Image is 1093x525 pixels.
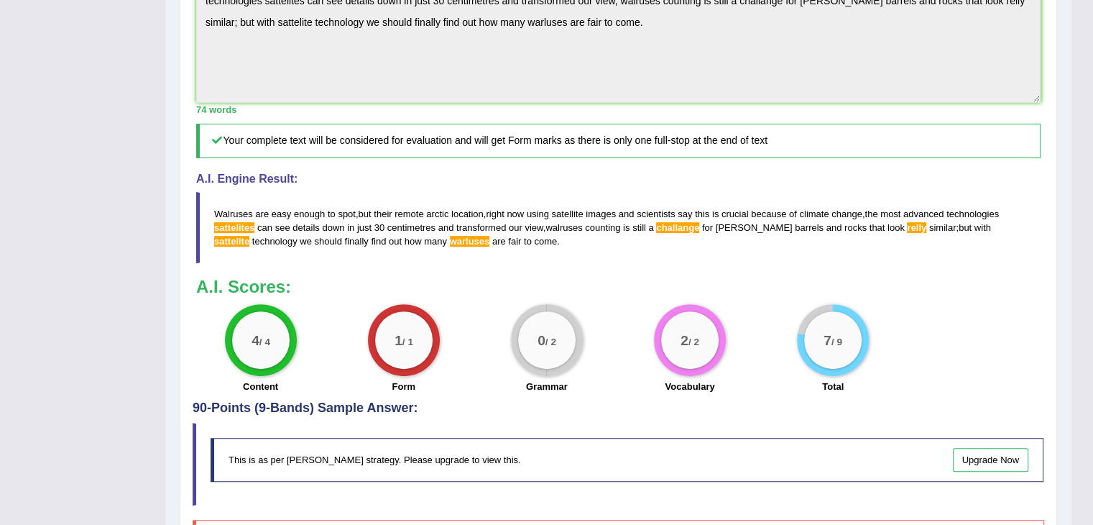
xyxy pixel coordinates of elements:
span: many [424,236,447,247]
span: to [524,236,532,247]
span: look [887,222,905,233]
span: Walruses [214,209,253,219]
span: with [974,222,991,233]
div: This is as per [PERSON_NAME] strategy. Please upgrade to view this. [211,438,1043,482]
span: the [864,209,877,219]
span: remote [395,209,423,219]
span: advanced [903,209,944,219]
span: is [712,209,719,219]
span: to [328,209,336,219]
span: that [870,222,885,233]
span: still [632,222,646,233]
span: technology [252,236,298,247]
big: 2 [681,332,688,348]
span: enough [294,209,325,219]
span: using [527,209,549,219]
span: this [695,209,709,219]
span: scientists [637,209,675,219]
span: crucial [721,209,749,219]
span: should [315,236,342,247]
span: arctic [426,209,448,219]
span: for [702,222,713,233]
span: a [648,222,653,233]
span: find [371,236,386,247]
span: out [389,236,402,247]
span: our [509,222,522,233]
span: Possible spelling mistake found. (did you mean: satellite) [214,236,249,247]
span: Possible spelling mistake found. (did you mean: walruses) [450,236,490,247]
span: walruses [545,222,582,233]
span: most [880,209,900,219]
small: / 2 [688,336,699,347]
span: are [492,236,506,247]
span: easy [272,209,291,219]
span: because [751,209,786,219]
span: can [257,222,272,233]
small: / 2 [545,336,556,347]
span: we [300,236,312,247]
small: / 1 [402,336,413,347]
label: Content [243,380,278,393]
span: finally [344,236,368,247]
span: change [831,209,862,219]
span: spot [338,209,356,219]
span: similar [929,222,956,233]
b: A.I. Scores: [196,277,291,296]
span: Possible spelling mistake found. (did you mean: challenge) [656,222,699,233]
span: is [623,222,629,233]
span: come [534,236,557,247]
a: Upgrade Now [953,448,1029,472]
span: down [322,222,344,233]
span: climate [799,209,829,219]
span: say [678,209,692,219]
span: counting [585,222,620,233]
span: satellite [551,209,583,219]
big: 1 [395,332,402,348]
label: Total [822,380,844,393]
label: Vocabulary [665,380,714,393]
span: right [486,209,504,219]
span: Possible spelling mistake found. (did you mean: satellites) [214,222,254,233]
span: in [347,222,354,233]
span: details [292,222,320,233]
span: 30 [374,222,384,233]
label: Grammar [526,380,568,393]
span: rocks [844,222,867,233]
span: how [405,236,422,247]
span: images [586,209,616,219]
small: / 4 [259,336,269,347]
small: / 9 [831,336,842,347]
span: fair [508,236,521,247]
label: Form [392,380,415,393]
span: Possible spelling mistake found. (did you mean: really) [907,222,926,233]
h5: Your complete text will be considered for evaluation and will get Form marks as there is only one... [196,124,1041,157]
h4: A.I. Engine Result: [196,173,1041,186]
span: and [826,222,842,233]
big: 4 [252,332,259,348]
span: barrels [795,222,824,233]
span: just [357,222,372,233]
span: transformed [456,222,506,233]
span: and [619,209,635,219]
span: technologies [946,209,999,219]
span: of [789,209,797,219]
span: now [507,209,524,219]
big: 0 [538,332,545,348]
span: but [359,209,372,219]
span: view [525,222,543,233]
span: location [451,209,484,219]
div: 74 words [196,103,1041,117]
span: centimetres [387,222,435,233]
blockquote: , , , , ; . [196,192,1041,263]
span: but [959,222,972,233]
span: and [438,222,454,233]
big: 7 [824,332,831,348]
span: their [374,209,392,219]
span: are [255,209,269,219]
span: see [275,222,290,233]
span: [PERSON_NAME] [716,222,793,233]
